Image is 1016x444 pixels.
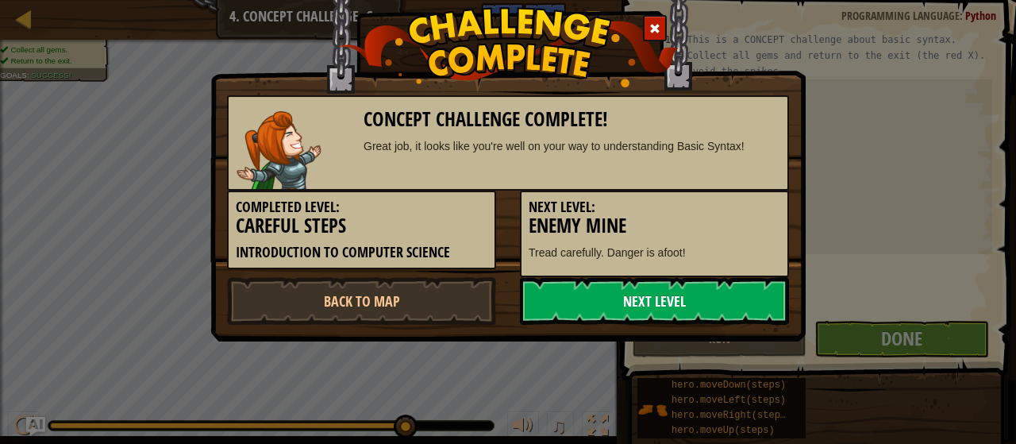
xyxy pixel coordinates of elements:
[364,109,780,130] h3: Concept Challenge Complete!
[236,215,487,237] h3: Careful Steps
[529,199,780,215] h5: Next Level:
[364,138,780,154] div: Great job, it looks like you're well on your way to understanding Basic Syntax!
[529,215,780,237] h3: Enemy Mine
[236,245,487,261] h5: Introduction to Computer Science
[529,245,780,261] p: Tread carefully. Danger is afoot!
[520,277,789,325] a: Next Level
[236,199,487,215] h5: Completed Level:
[338,7,679,87] img: challenge_complete.png
[237,111,321,189] img: captain.png
[227,277,496,325] a: Back to Map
